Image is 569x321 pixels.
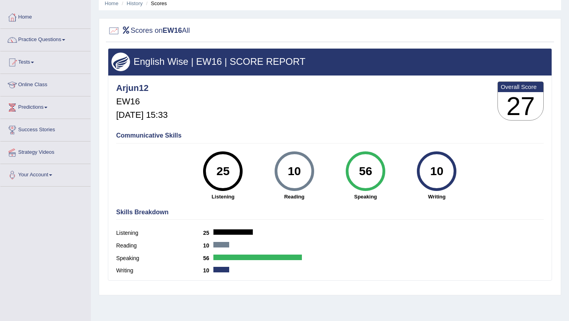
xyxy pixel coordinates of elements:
strong: Reading [263,193,326,200]
a: Your Account [0,164,90,184]
a: Home [105,0,119,6]
a: Practice Questions [0,29,90,49]
label: Reading [116,242,203,250]
div: 56 [351,155,380,188]
a: Success Stories [0,119,90,139]
a: Predictions [0,96,90,116]
b: Overall Score [501,83,541,90]
strong: Writing [405,193,468,200]
a: Tests [0,51,90,71]
h3: English Wise | EW16 | SCORE REPORT [111,57,548,67]
b: EW16 [163,26,182,34]
b: 25 [203,230,213,236]
h2: Scores on All [108,25,190,37]
strong: Speaking [334,193,397,200]
strong: Listening [191,193,254,200]
a: History [127,0,143,6]
h3: 27 [498,92,543,121]
a: Online Class [0,74,90,94]
div: 10 [422,155,451,188]
h5: [DATE] 15:33 [116,110,168,120]
div: 25 [209,155,237,188]
h5: EW16 [116,97,168,106]
b: 56 [203,255,213,261]
img: wings.png [111,53,130,71]
a: Strategy Videos [0,142,90,161]
div: 10 [280,155,309,188]
h4: Arjun12 [116,83,168,93]
b: 10 [203,242,213,249]
label: Writing [116,266,203,275]
label: Speaking [116,254,203,262]
h4: Skills Breakdown [116,209,544,216]
h4: Communicative Skills [116,132,544,139]
b: 10 [203,267,213,274]
label: Listening [116,229,203,237]
a: Home [0,6,90,26]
